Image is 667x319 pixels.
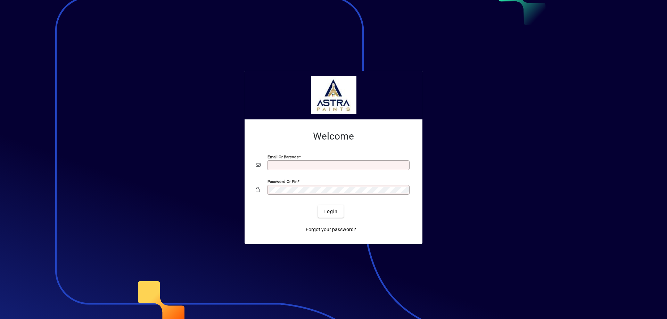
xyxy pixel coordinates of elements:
span: Login [323,208,338,215]
a: Forgot your password? [303,223,359,236]
button: Login [318,205,343,218]
mat-label: Password or Pin [267,179,297,184]
mat-label: Email or Barcode [267,154,299,159]
h2: Welcome [256,131,411,142]
span: Forgot your password? [306,226,356,233]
